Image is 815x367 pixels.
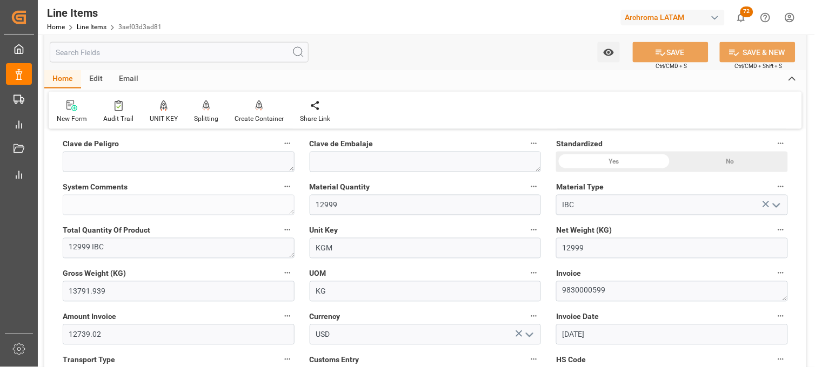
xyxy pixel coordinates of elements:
[774,180,788,194] button: Material Type
[310,355,359,366] span: Customs Entry
[556,324,788,345] input: DD-MM-YYYY
[280,223,295,237] button: Total Quantity Of Product
[729,5,753,30] button: show 72 new notifications
[672,152,788,172] div: No
[111,70,146,89] div: Email
[774,309,788,323] button: Invoice Date
[720,42,796,63] button: SAVE & NEW
[310,268,326,280] span: UOM
[280,137,295,151] button: Clave de Peligro
[50,42,309,63] input: Search Fields
[556,139,603,150] span: Standardized
[621,7,729,28] button: Archroma LATAM
[774,223,788,237] button: Net Weight (KG)
[81,70,111,89] div: Edit
[194,114,218,124] div: Splitting
[63,139,119,150] span: Clave de Peligro
[150,114,178,124] div: UNIT KEY
[767,197,784,214] button: open menu
[310,225,338,236] span: Unit Key
[556,225,612,236] span: Net Weight (KG)
[556,281,788,302] textarea: 9830000599
[740,6,753,17] span: 72
[753,5,778,30] button: Help Center
[310,182,370,193] span: Material Quantity
[556,311,599,323] span: Invoice Date
[774,137,788,151] button: Standardized
[280,352,295,366] button: Transport Type
[621,10,725,25] div: Archroma LATAM
[63,238,295,259] textarea: 12999 IBC
[310,311,340,323] span: Currency
[280,309,295,323] button: Amount Invoice
[774,266,788,280] button: Invoice
[556,152,672,172] div: Yes
[527,137,541,151] button: Clave de Embalaje
[556,182,604,193] span: Material Type
[280,180,295,194] button: System Comments
[735,62,783,70] span: Ctrl/CMD + Shift + S
[57,114,87,124] div: New Form
[527,180,541,194] button: Material Quantity
[63,355,115,366] span: Transport Type
[47,5,162,21] div: Line Items
[103,114,133,124] div: Audit Trail
[77,23,106,31] a: Line Items
[774,352,788,366] button: HS Code
[633,42,709,63] button: SAVE
[527,352,541,366] button: Customs Entry
[280,266,295,280] button: Gross Weight (KG)
[556,268,581,280] span: Invoice
[310,139,373,150] span: Clave de Embalaje
[656,62,687,70] span: Ctrl/CMD + S
[63,225,150,236] span: Total Quantity Of Product
[527,266,541,280] button: UOM
[63,311,116,323] span: Amount Invoice
[556,355,586,366] span: HS Code
[63,268,126,280] span: Gross Weight (KG)
[44,70,81,89] div: Home
[521,327,537,343] button: open menu
[235,114,284,124] div: Create Container
[63,182,128,193] span: System Comments
[300,114,330,124] div: Share Link
[527,223,541,237] button: Unit Key
[527,309,541,323] button: Currency
[598,42,620,63] button: open menu
[47,23,65,31] a: Home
